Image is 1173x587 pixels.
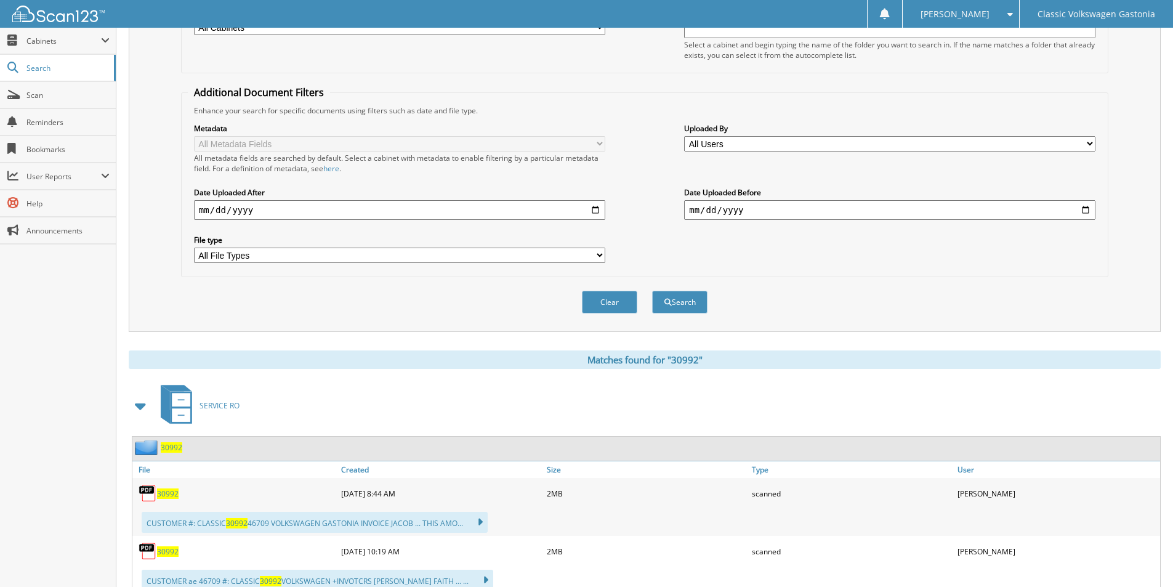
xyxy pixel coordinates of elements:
span: Classic Volkswagen Gastonia [1038,10,1155,18]
label: Date Uploaded Before [684,187,1095,198]
span: Scan [26,90,110,100]
a: User [954,461,1160,478]
span: Bookmarks [26,144,110,155]
span: User Reports [26,171,101,182]
span: 30992 [260,576,281,586]
div: 2MB [544,481,749,506]
a: SERVICE RO [153,381,240,430]
a: 30992 [157,546,179,557]
button: Clear [582,291,637,314]
a: Type [749,461,954,478]
div: [PERSON_NAME] [954,539,1160,564]
a: 30992 [157,488,179,499]
div: [PERSON_NAME] [954,481,1160,506]
div: Matches found for "30992" [129,350,1161,369]
div: scanned [749,481,954,506]
img: PDF.png [139,484,157,503]
div: Select a cabinet and begin typing the name of the folder you want to search in. If the name match... [684,39,1095,60]
img: folder2.png [135,440,161,455]
a: 30992 [161,442,182,453]
span: Search [26,63,108,73]
div: Enhance your search for specific documents using filters such as date and file type. [188,105,1102,116]
iframe: Chat Widget [1111,528,1173,587]
legend: Additional Document Filters [188,86,330,99]
div: [DATE] 10:19 AM [338,539,544,564]
span: SERVICE RO [200,400,240,411]
div: CUSTOMER #: CLASSIC 46709 VOLKSWAGEN GASTONIA INVOICE JACOB ... THIS AMO... [142,512,488,533]
label: File type [194,235,605,245]
span: Help [26,198,110,209]
div: [DATE] 8:44 AM [338,481,544,506]
img: scan123-logo-white.svg [12,6,105,22]
a: Size [544,461,749,478]
a: Created [338,461,544,478]
a: File [132,461,338,478]
input: end [684,200,1095,220]
span: [PERSON_NAME] [921,10,990,18]
span: Announcements [26,225,110,236]
button: Search [652,291,707,314]
div: scanned [749,539,954,564]
span: 30992 [226,518,248,528]
div: All metadata fields are searched by default. Select a cabinet with metadata to enable filtering b... [194,153,605,174]
label: Date Uploaded After [194,187,605,198]
a: here [323,163,339,174]
label: Uploaded By [684,123,1095,134]
span: Reminders [26,117,110,128]
input: start [194,200,605,220]
span: Cabinets [26,36,101,46]
img: PDF.png [139,542,157,561]
div: 2MB [544,539,749,564]
label: Metadata [194,123,605,134]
